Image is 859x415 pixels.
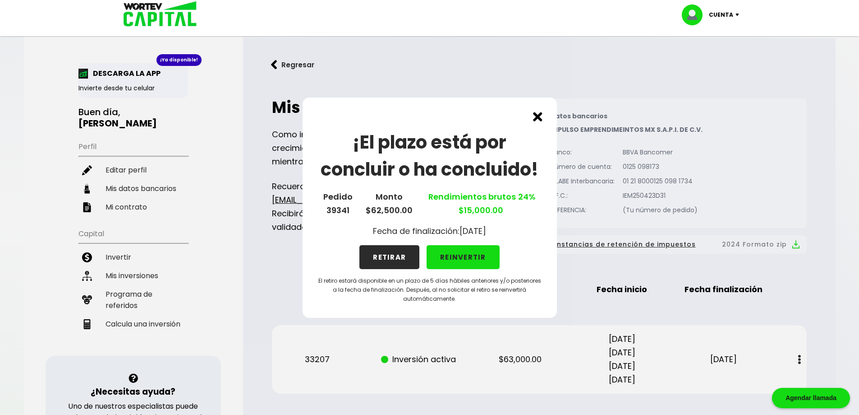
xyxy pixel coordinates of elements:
[317,129,542,183] h1: ¡El plazo está por concluir o ha concluido!
[373,224,486,238] p: Fecha de finalización: [DATE]
[317,276,542,303] p: El retiro estará disponible en un plazo de 5 días hábiles anteriores y/o posteriores a la fecha d...
[366,190,413,217] p: Monto $62,500.00
[709,8,733,22] p: Cuenta
[682,5,709,25] img: profile-image
[733,14,745,16] img: icon-down
[516,191,536,202] span: 24%
[426,191,536,216] a: Rendimientos brutos $15,000.00
[427,245,500,269] button: REINVERTIR
[533,112,542,121] img: cross.ed5528e3.svg
[323,190,353,217] p: Pedido 39341
[772,388,850,408] div: Agendar llamada
[359,245,419,269] button: RETIRAR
